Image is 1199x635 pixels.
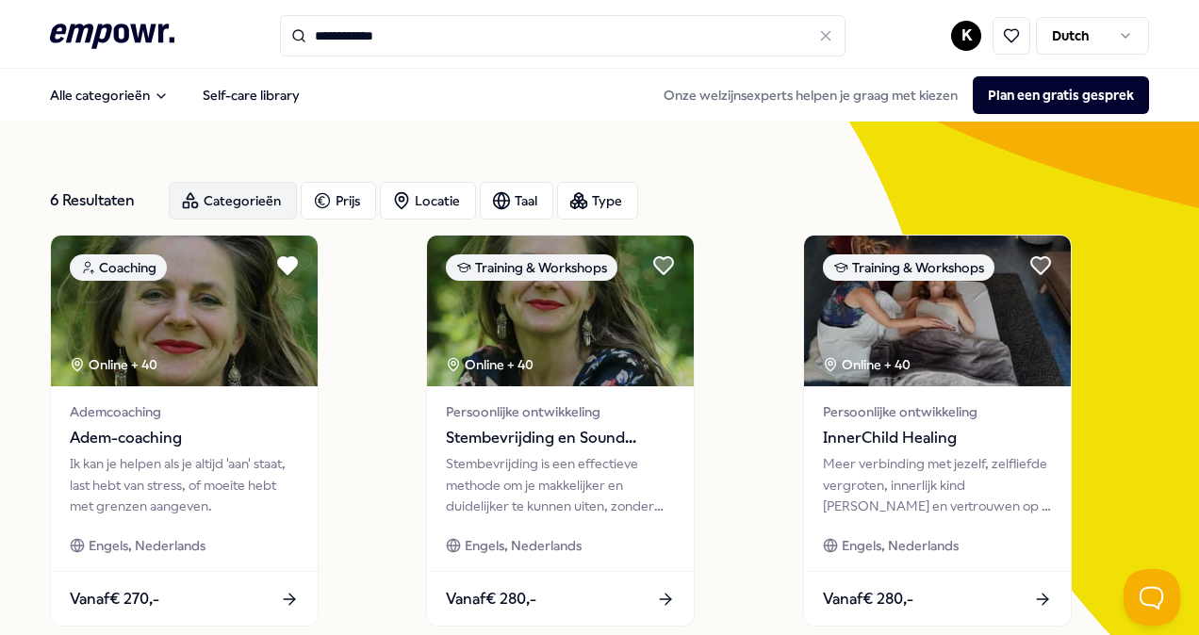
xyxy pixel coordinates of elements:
span: Persoonlijke ontwikkeling [446,401,675,422]
img: package image [804,236,1071,386]
nav: Main [35,76,315,114]
span: Adem-coaching [70,426,299,450]
button: Locatie [380,182,476,220]
div: Training & Workshops [823,254,994,281]
a: Self-care library [188,76,315,114]
span: Engels, Nederlands [89,535,205,556]
img: package image [427,236,694,386]
div: Online + 40 [70,354,157,375]
img: package image [51,236,318,386]
div: Onze welzijnsexperts helpen je graag met kiezen [649,76,1149,114]
a: package imageTraining & WorkshopsOnline + 40Persoonlijke ontwikkelingStembevrijding en Sound Heal... [426,235,695,627]
span: InnerChild Healing [823,426,1052,450]
span: Persoonlijke ontwikkeling [823,401,1052,422]
div: Online + 40 [446,354,534,375]
div: Ik kan je helpen als je altijd 'aan' staat, last hebt van stress, of moeite hebt met grenzen aang... [70,453,299,516]
button: Taal [480,182,553,220]
span: Ademcoaching [70,401,299,422]
span: Stembevrijding en Sound Healing [446,426,675,450]
span: Engels, Nederlands [842,535,959,556]
div: Coaching [70,254,167,281]
span: Vanaf € 280,- [446,587,536,611]
input: Search for products, categories or subcategories [280,15,846,57]
span: Engels, Nederlands [465,535,582,556]
span: Vanaf € 270,- [70,587,159,611]
div: Stembevrijding is een effectieve methode om je makkelijker en duidelijker te kunnen uiten, zonder... [446,453,675,516]
div: Training & Workshops [446,254,617,281]
a: package imageTraining & WorkshopsOnline + 40Persoonlijke ontwikkelingInnerChild HealingMeer verbi... [803,235,1072,627]
a: package imageCoachingOnline + 40AdemcoachingAdem-coachingIk kan je helpen als je altijd 'aan' sta... [50,235,319,627]
button: Type [557,182,638,220]
button: Prijs [301,182,376,220]
div: Meer verbinding met jezelf, zelfliefde vergroten, innerlijk kind [PERSON_NAME] en vertrouwen op j... [823,453,1052,516]
button: Categorieën [169,182,297,220]
div: Online + 40 [823,354,911,375]
button: Alle categorieën [35,76,184,114]
button: K [951,21,981,51]
button: Plan een gratis gesprek [973,76,1149,114]
div: 6 Resultaten [50,182,154,220]
iframe: Help Scout Beacon - Open [1124,569,1180,626]
span: Vanaf € 280,- [823,587,913,611]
